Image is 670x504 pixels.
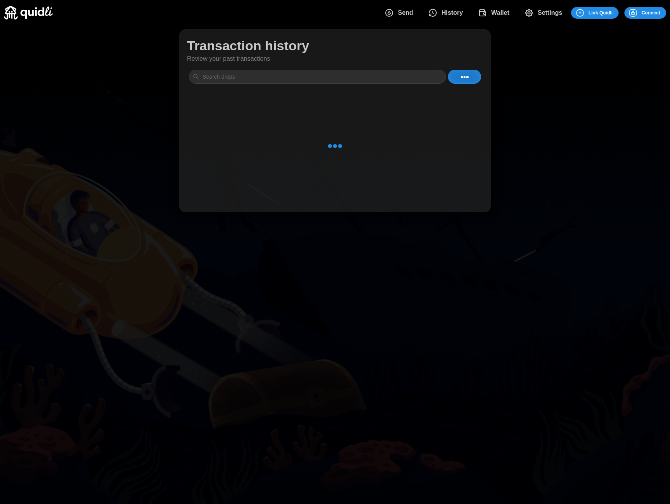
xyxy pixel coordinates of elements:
button: Send [379,5,422,21]
span: Link Quidli [589,7,613,18]
span: Wallet [491,5,510,21]
h1: Transaction history [187,37,309,54]
button: History [422,5,472,21]
span: Settings [538,5,562,21]
input: Search drops [189,70,446,84]
button: Settings [518,5,571,21]
button: Connect [624,7,666,19]
span: Send [398,5,413,21]
span: Connect [642,7,660,18]
p: Review your past transactions [187,54,270,64]
span: History [441,5,463,21]
button: Wallet [472,5,518,21]
button: Link Quidli [571,7,618,19]
img: Quidli [4,6,53,19]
